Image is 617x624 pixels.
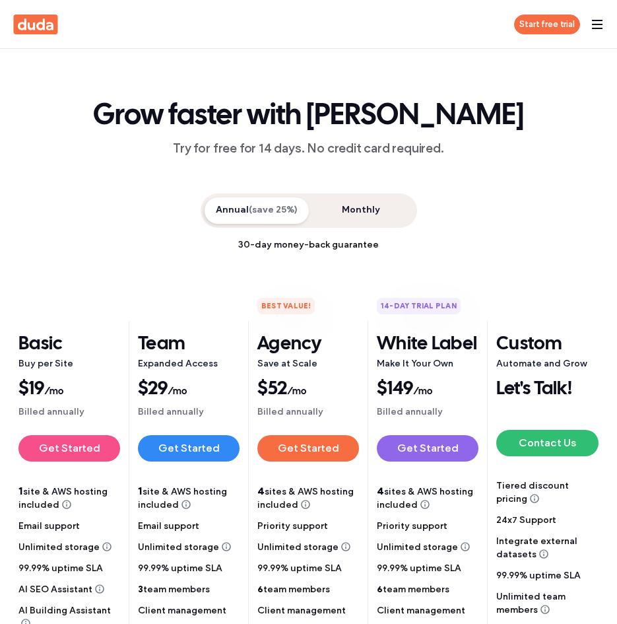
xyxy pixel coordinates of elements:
div: Monthly [309,197,413,224]
p: Email support [18,520,120,533]
div: 30-day money-back guarantee [10,238,607,252]
p: team members [377,583,478,596]
p: site & AWS hosting included [138,485,240,512]
span: Billed annually [377,407,443,417]
p: Integrate external datasets [496,535,599,561]
p: Client management [377,604,478,617]
p: Client management [138,604,240,617]
span: 4 [257,485,265,497]
p: sites & AWS hosting included [377,485,478,512]
a: Get Started [138,435,240,462]
strong: 1 [138,485,143,497]
p: Email support [138,520,240,533]
div: Custom [496,333,562,357]
a: Start free trial [514,15,580,34]
a: Get Started [257,435,359,462]
p: site & AWS hosting included [18,485,120,512]
strong: 6 [377,584,383,595]
p: Unlimited team members [496,590,599,617]
p: team members [257,583,359,596]
a: Get Started [18,435,120,462]
div: Buy per Site [18,358,120,370]
div: Automate and Grow [496,358,599,370]
h1: Grow faster with [PERSON_NAME] [13,101,604,133]
div: Try for free for 14 days. No credit card required. [25,139,593,158]
p: 99.99% uptime SLA [377,562,478,575]
p: 99.99% uptime SLA [138,562,240,575]
span: /mo [44,388,63,396]
span: /mo [413,388,432,396]
strong: 3 [138,584,143,595]
p: sites & AWS hosting included [257,485,359,512]
div: Agency [257,333,322,357]
div: Basic [18,333,63,357]
p: Unlimited storage [257,541,359,554]
p: team members [138,583,240,596]
p: Tiered discount pricing [496,479,599,506]
span: Billed annually [257,407,323,417]
span: (save 25%) [249,204,298,215]
strong: 6 [257,584,263,595]
p: 99.99% uptime SLA [18,562,120,575]
p: AI SEO Assistant [18,583,120,596]
div: Best Value! [257,298,315,314]
p: Unlimited storage [18,541,120,554]
p: Client management [257,604,359,617]
span: Billed annually [138,407,204,417]
p: Priority support [257,520,359,533]
a: Contact Us [496,430,599,456]
div: White Label [377,333,477,357]
p: 99.99% uptime SLA [496,569,599,582]
div: Save at Scale [257,358,359,370]
a: Get Started [377,435,478,462]
span: 4 [377,485,384,497]
span: /mo [168,388,187,396]
div: Team [138,333,185,357]
p: Priority support [377,520,478,533]
p: Unlimited storage [138,541,240,554]
div: 14-Day Trial Plan [377,298,461,314]
div: Expanded Access [138,358,240,370]
span: Billed annually [18,407,84,417]
div: Let's Talk! [496,380,599,399]
p: 24x7 Support [496,514,599,527]
span: $29 [138,380,240,399]
span: $19 [18,380,120,399]
span: /mo [287,388,306,396]
strong: 1 [18,485,23,497]
div: Annual [205,197,309,224]
p: Unlimited storage [377,541,478,554]
span: $149 [377,380,478,399]
p: 99.99% uptime SLA [257,562,359,575]
div: Make It Your Own [377,358,478,370]
span: $52 [257,380,359,399]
